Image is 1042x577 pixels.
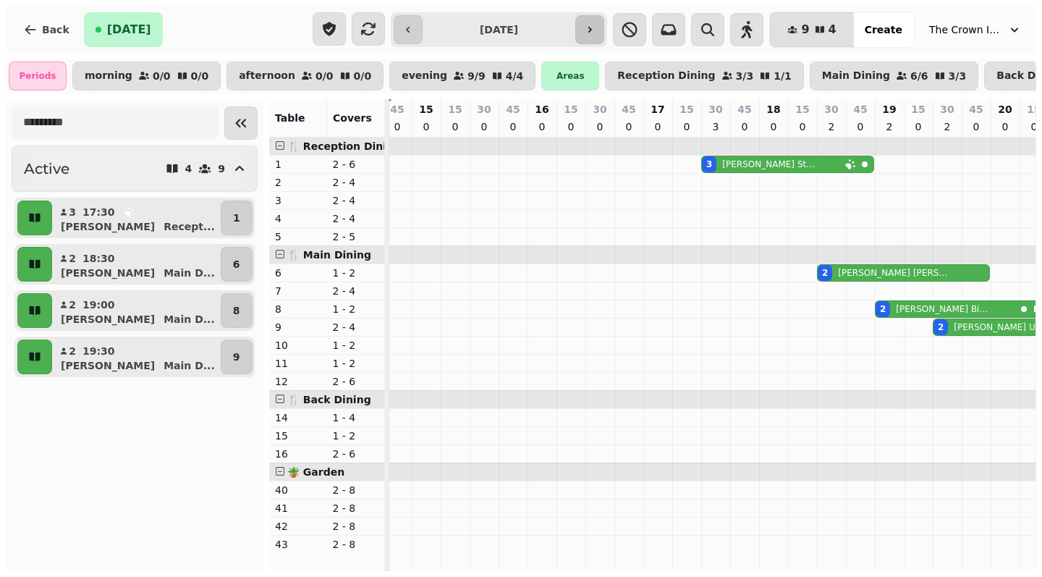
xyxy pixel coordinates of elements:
p: 0 [652,119,664,134]
span: 🍴 Reception Dining [287,140,401,152]
p: 0 [768,119,779,134]
p: 16 [535,102,548,117]
button: Back [12,12,81,47]
p: 45 [622,102,635,117]
p: [PERSON_NAME] [61,358,155,373]
div: Areas [541,62,599,90]
p: 15 [679,102,693,117]
p: 18 [766,102,780,117]
p: 5 [275,229,321,244]
button: 94 [770,12,853,47]
p: evening [402,70,447,82]
span: Covers [333,112,372,124]
p: 6 / 6 [910,71,928,81]
p: 7 [275,284,321,298]
button: 219:30[PERSON_NAME]Main D... [55,340,218,374]
span: 🍴 Back Dining [287,394,371,405]
p: 30 [593,102,606,117]
p: afternoon [239,70,295,82]
p: 4 / 4 [506,71,524,81]
p: 2 [68,251,77,266]
button: afternoon0/00/0 [226,62,384,90]
p: 3 [710,119,721,134]
p: 45 [506,102,520,117]
button: 317:30[PERSON_NAME]Recept... [55,201,218,235]
button: Reception Dining3/31/1 [605,62,803,90]
div: 2 [938,321,944,333]
span: 4 [829,24,836,35]
p: 12 [275,374,321,389]
div: 3 [706,159,712,170]
p: 45 [969,102,983,117]
p: 0 [739,119,750,134]
p: 19:30 [82,344,115,358]
p: [PERSON_NAME] [61,219,155,234]
p: 41 [275,501,321,515]
p: 0 / 0 [315,71,334,81]
p: 0 [507,119,519,134]
p: 8 [233,303,240,318]
p: 3 / 3 [949,71,967,81]
p: 1 - 2 [333,302,379,316]
button: 9 [221,340,253,374]
span: Create [865,25,902,35]
button: 8 [221,293,253,328]
button: evening9/94/4 [389,62,535,90]
p: 2 - 8 [333,501,379,515]
p: 3 [275,193,321,208]
span: Back [42,25,69,35]
button: 218:30[PERSON_NAME]Main D... [55,247,218,282]
p: Recept ... [164,219,215,234]
button: Collapse sidebar [224,106,258,140]
button: 6 [221,247,253,282]
p: 0 / 0 [153,71,171,81]
p: 6 [275,266,321,280]
p: 4 [275,211,321,226]
span: 🪴 Garden [287,466,344,478]
p: 43 [275,537,321,552]
p: Main D ... [164,266,215,280]
p: 30 [708,102,722,117]
p: 0 / 0 [191,71,209,81]
p: 1 [275,157,321,172]
p: 20 [998,102,1012,117]
p: 2 - 8 [333,483,379,497]
p: 30 [824,102,838,117]
p: 9 [275,320,321,334]
p: 1 [233,211,240,225]
p: 4 [185,164,192,174]
p: 2 - 4 [333,211,379,226]
p: 1 - 4 [333,410,379,425]
div: Periods [9,62,67,90]
p: [PERSON_NAME] Bias [896,303,988,315]
p: 2 [68,298,77,312]
p: 3 [68,205,77,219]
p: 45 [737,102,751,117]
p: 0 [623,119,635,134]
iframe: Chat Widget [970,507,1042,577]
p: 0 [970,119,982,134]
p: 2 - 5 [333,229,379,244]
p: 1 - 2 [333,356,379,371]
button: morning0/00/0 [72,62,221,90]
p: 0 [565,119,577,134]
p: 15 [275,429,321,443]
p: 0 [594,119,606,134]
p: 0 [449,119,461,134]
p: Main D ... [164,312,215,327]
p: 2 - 6 [333,447,379,461]
p: 6 [233,257,240,271]
p: [PERSON_NAME] Studholme [722,159,816,170]
span: 🍴 Main Dining [287,249,371,261]
p: 0 [536,119,548,134]
p: 45 [853,102,867,117]
p: 0 [999,119,1011,134]
p: 2 [884,119,895,134]
p: 17 [651,102,664,117]
p: 16 [275,447,321,461]
p: 19 [882,102,896,117]
p: 0 [797,119,808,134]
p: 1 / 1 [774,71,792,81]
p: 14 [275,410,321,425]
